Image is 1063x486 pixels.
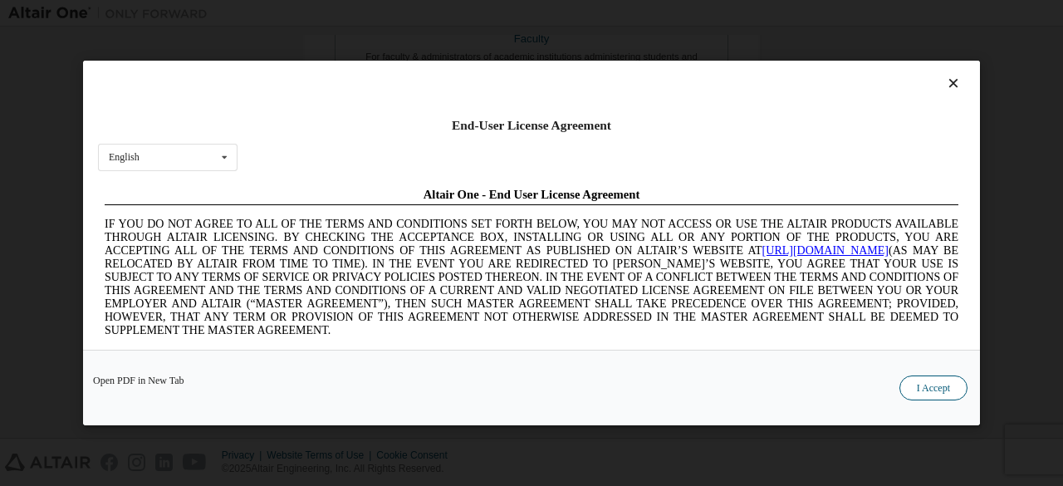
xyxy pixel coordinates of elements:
button: I Accept [899,376,967,400]
div: English [109,152,140,162]
div: End-User License Agreement [98,117,965,134]
span: Lore Ipsumd Sit Ame Cons Adipisc Elitseddo (“Eiusmodte”) in utlabor Etdolo Magnaaliqua Eni. (“Adm... [7,169,860,288]
span: Altair One - End User License Agreement [326,7,542,20]
a: Open PDF in New Tab [93,376,184,385]
span: IF YOU DO NOT AGREE TO ALL OF THE TERMS AND CONDITIONS SET FORTH BELOW, YOU MAY NOT ACCESS OR USE... [7,37,860,155]
a: [URL][DOMAIN_NAME] [664,63,791,76]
